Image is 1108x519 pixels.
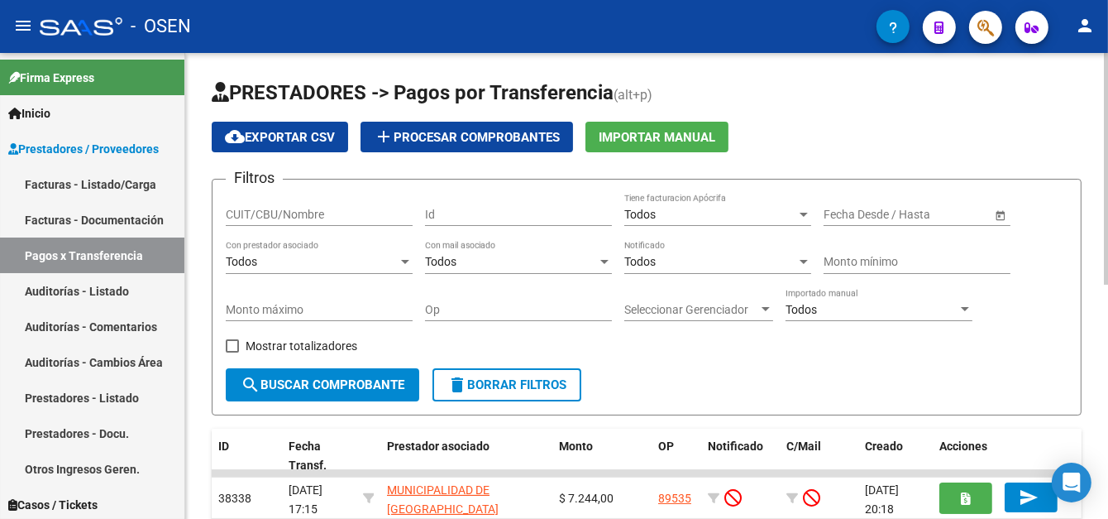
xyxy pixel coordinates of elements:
[212,429,282,483] datatable-header-cell: ID
[13,16,33,36] mat-icon: menu
[225,130,335,145] span: Exportar CSV
[282,429,356,483] datatable-header-cell: Fecha Transf.
[241,377,404,392] span: Buscar Comprobante
[786,440,821,453] span: C/Mail
[8,140,159,158] span: Prestadores / Proveedores
[786,303,817,316] span: Todos
[614,87,652,103] span: (alt+p)
[226,166,283,190] h3: Filtros
[374,127,394,147] mat-icon: add
[991,206,1009,223] button: Open calendar
[241,375,260,395] mat-icon: search
[865,483,899,516] span: [DATE] 20:18
[624,255,656,268] span: Todos
[824,208,884,222] input: Fecha inicio
[380,429,552,483] datatable-header-cell: Prestador asociado
[447,377,566,392] span: Borrar Filtros
[652,429,701,483] datatable-header-cell: OP
[701,429,780,483] datatable-header-cell: Notificado
[708,440,763,453] span: Notificado
[212,122,348,152] button: Exportar CSV
[131,8,191,45] span: - OSEN
[559,440,593,453] span: Monto
[658,492,691,505] a: 89535
[289,440,327,472] span: Fecha Transf.
[624,303,758,317] span: Seleccionar Gerenciador
[1019,488,1039,507] mat-icon: send
[226,368,419,401] button: Buscar Comprobante
[8,496,98,514] span: Casos / Tickets
[246,336,357,356] span: Mostrar totalizadores
[939,440,987,453] span: Acciones
[624,208,656,221] span: Todos
[898,208,979,222] input: Fecha fin
[552,429,652,483] datatable-header-cell: Monto
[387,440,490,453] span: Prestador asociado
[658,440,674,453] span: OP
[8,69,94,87] span: Firma Express
[218,440,229,453] span: ID
[425,255,456,268] span: Todos
[1075,16,1095,36] mat-icon: person
[8,104,50,123] span: Inicio
[374,130,560,145] span: Procesar Comprobantes
[599,130,715,145] span: Importar Manual
[218,492,251,505] span: 38338
[226,255,257,268] span: Todos
[1052,463,1091,502] div: Open Intercom Messenger
[361,122,573,152] button: Procesar Comprobantes
[559,492,614,505] span: $ 7.244,00
[447,375,467,395] mat-icon: delete
[432,368,581,401] button: Borrar Filtros
[212,81,614,104] span: PRESTADORES -> Pagos por Transferencia
[387,483,499,516] span: MUNICIPALIDAD DE [GEOGRAPHIC_DATA]
[585,122,728,152] button: Importar Manual
[933,429,1082,483] datatable-header-cell: Acciones
[780,429,858,483] datatable-header-cell: C/Mail
[289,483,322,516] span: [DATE] 17:15
[225,127,245,147] mat-icon: cloud_download
[858,429,933,483] datatable-header-cell: Creado
[865,440,903,453] span: Creado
